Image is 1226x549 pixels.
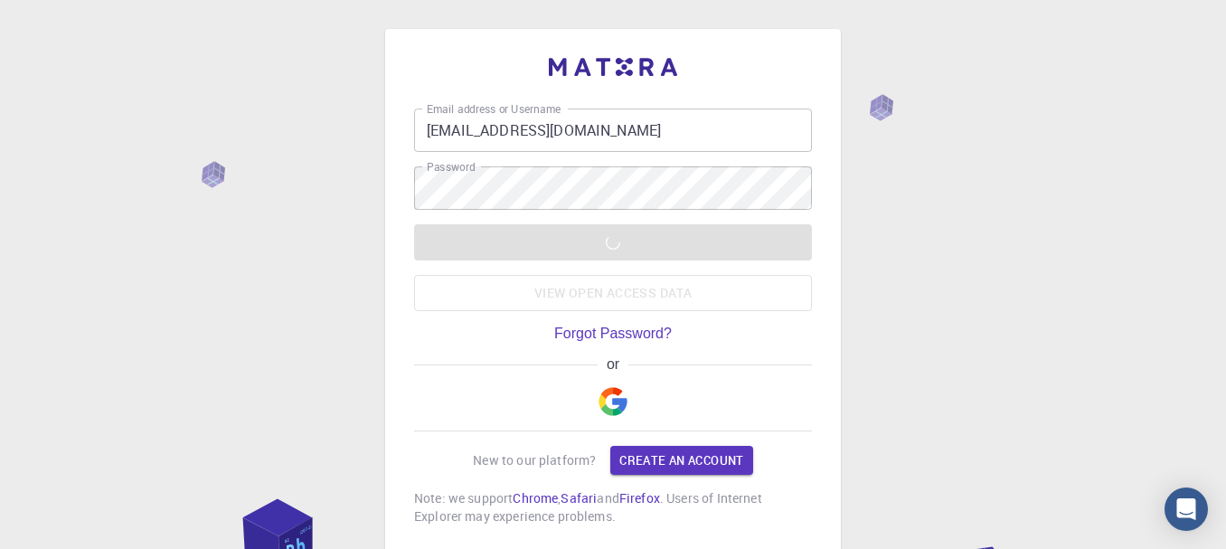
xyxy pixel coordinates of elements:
[513,489,558,506] a: Chrome
[414,489,812,525] p: Note: we support , and . Users of Internet Explorer may experience problems.
[427,101,561,117] label: Email address or Username
[1165,487,1208,531] div: Open Intercom Messenger
[610,446,752,475] a: Create an account
[619,489,660,506] a: Firefox
[473,451,596,469] p: New to our platform?
[598,356,627,373] span: or
[554,326,672,342] a: Forgot Password?
[599,387,627,416] img: Google
[427,159,475,175] label: Password
[561,489,597,506] a: Safari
